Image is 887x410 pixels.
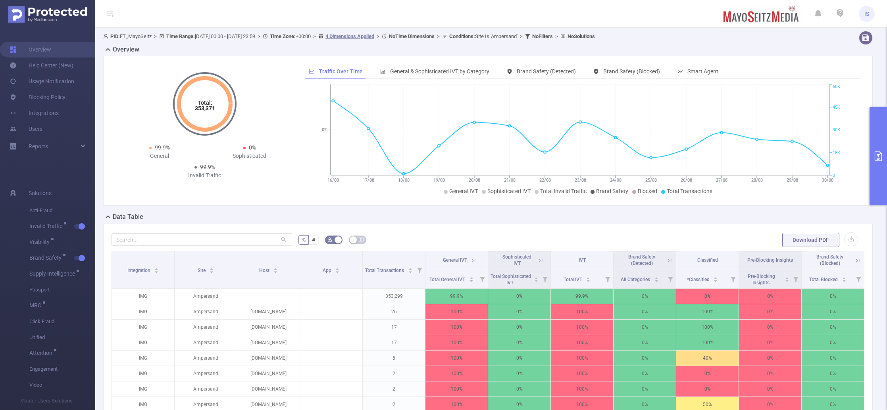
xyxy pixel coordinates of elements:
i: icon: caret-up [335,267,340,269]
span: Anti-Fraud [29,203,95,218]
a: Blocking Policy [10,89,65,105]
i: icon: caret-down [273,270,278,272]
i: icon: caret-down [654,279,658,281]
span: Solutions [29,185,52,201]
tspan: 24/08 [610,178,621,183]
i: icon: caret-down [154,270,159,272]
a: Help Center (New) [10,57,73,73]
tspan: 60K [833,84,840,90]
span: > [311,33,318,39]
span: General IVT [443,257,467,263]
p: 0% [802,366,864,381]
span: Total Invalid Traffic [540,188,587,194]
i: icon: caret-up [210,267,214,269]
p: 26 [363,304,425,319]
div: General [115,152,205,160]
p: 0% [614,289,676,304]
p: [DOMAIN_NAME] [237,320,300,335]
span: Total IVT [564,277,583,282]
span: *Classified [687,277,711,282]
p: 0% [488,289,550,304]
b: PID: [110,33,120,39]
p: 99.9% [551,289,613,304]
p: 0% [739,366,801,381]
span: App [323,268,333,273]
span: Reports [29,143,48,149]
i: icon: user [103,34,110,39]
p: 100% [425,381,488,397]
p: [DOMAIN_NAME] [237,351,300,366]
i: icon: caret-up [785,276,789,278]
div: Sort [408,267,413,272]
span: IVT [579,257,586,263]
tspan: 28/08 [751,178,763,183]
span: Site [198,268,207,273]
span: Host [259,268,271,273]
p: 0% [802,304,864,319]
div: Sort [335,267,340,272]
tspan: Total: [197,100,212,106]
tspan: 0% [322,128,327,133]
i: icon: caret-up [534,276,539,278]
p: 100% [551,381,613,397]
p: 0% [676,381,739,397]
i: Filter menu [790,269,801,288]
p: [DOMAIN_NAME] [237,304,300,319]
i: icon: caret-up [469,276,473,278]
p: 0% [614,304,676,319]
p: 0% [802,320,864,335]
p: 0% [488,304,550,319]
b: No Filters [532,33,553,39]
span: Brand Safety (Blocked) [816,254,843,266]
p: 100% [676,335,739,350]
span: FT_MayoSeitz [DATE] 00:00 - [DATE] 23:59 +00:00 [103,33,595,39]
i: Filter menu [477,269,488,288]
tspan: 19/08 [433,178,445,183]
span: Supply Intelligence [29,271,78,276]
i: icon: caret-up [273,267,278,269]
tspan: 30K [833,128,840,133]
p: 5 [363,351,425,366]
p: 17 [363,320,425,335]
p: 2 [363,381,425,397]
p: 0% [676,366,739,381]
div: Sophisticated [205,152,295,160]
p: Ampersand [175,304,237,319]
span: IS [864,6,869,22]
a: Reports [29,138,48,154]
i: icon: caret-up [714,276,718,278]
p: 0% [802,289,864,304]
tspan: 23/08 [575,178,586,183]
span: Traffic Over Time [319,68,363,75]
div: Sort [842,276,847,281]
span: Sophisticated IVT [487,188,531,194]
span: > [374,33,382,39]
i: icon: caret-down [335,270,340,272]
p: IMG [112,320,174,335]
div: Sort [469,276,474,281]
span: Click Fraud [29,314,95,330]
span: > [518,33,525,39]
div: Sort [713,276,718,281]
p: 100% [425,351,488,366]
a: Overview [10,42,51,57]
u: 4 Dimensions Applied [325,33,374,39]
tspan: 30/08 [822,178,833,183]
span: Unified [29,330,95,345]
tspan: 26/08 [681,178,692,183]
p: 0% [802,381,864,397]
i: Filter menu [853,269,864,288]
i: Filter menu [665,269,676,288]
b: Time Range: [166,33,195,39]
i: icon: caret-down [408,270,412,272]
b: No Time Dimensions [389,33,435,39]
div: Sort [273,267,278,272]
p: 0% [739,320,801,335]
span: Attention [29,350,55,356]
a: Users [10,121,42,137]
p: Ampersand [175,381,237,397]
p: Ampersand [175,351,237,366]
span: > [152,33,159,39]
p: Ampersand [175,366,237,381]
i: icon: caret-up [842,276,846,278]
